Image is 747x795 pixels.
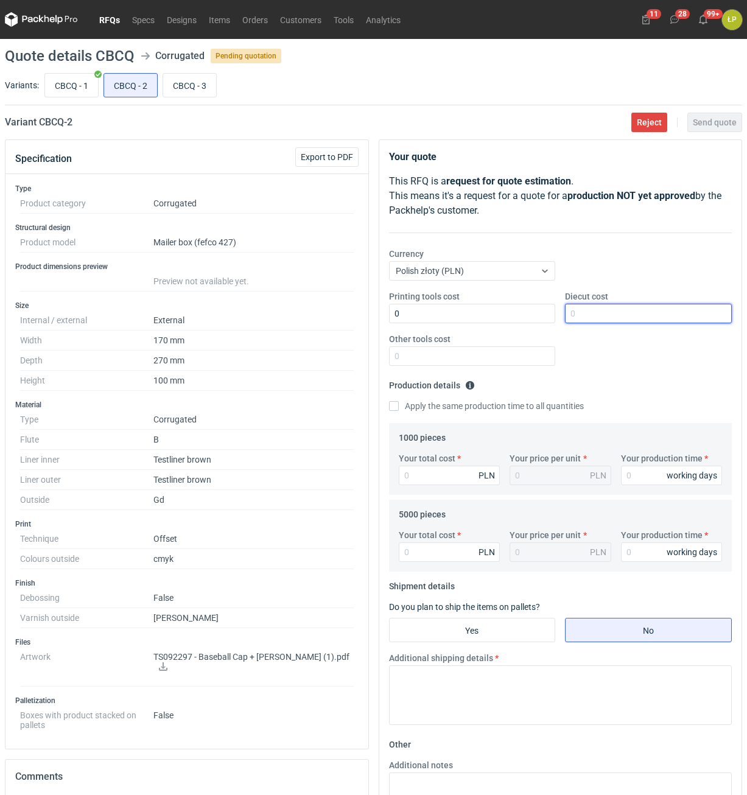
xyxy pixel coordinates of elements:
label: Additional notes [389,759,453,771]
input: 0 [389,346,556,366]
label: Currency [389,248,424,260]
h3: Print [15,519,359,529]
label: Additional shipping details [389,652,493,664]
dd: False [153,588,354,608]
button: 99+ [693,10,713,29]
strong: Your quote [389,151,437,163]
dd: Testliner brown [153,450,354,470]
dt: Type [20,410,153,430]
div: PLN [479,546,495,558]
button: Send quote [687,113,742,132]
dd: Corrugated [153,194,354,214]
label: Your total cost [399,452,455,464]
legend: 1000 pieces [399,428,446,443]
label: Do you plan to ship the items on pallets? [389,602,540,612]
dd: Mailer box (fefco 427) [153,233,354,253]
h2: Comments [15,769,359,784]
dd: B [153,430,354,450]
input: 0 [389,304,556,323]
a: Analytics [360,12,407,27]
dt: Width [20,331,153,351]
a: Specs [126,12,161,27]
dt: Varnish outside [20,608,153,628]
h3: Structural design [15,223,359,233]
span: Reject [637,118,662,127]
input: 0 [565,304,732,323]
dt: Technique [20,529,153,549]
dt: Outside [20,490,153,510]
dd: External [153,310,354,331]
legend: Shipment details [389,576,455,591]
label: Printing tools cost [389,290,460,303]
label: Your production time [621,529,703,541]
label: Other tools cost [389,333,451,345]
h3: Files [15,637,359,647]
h3: Material [15,400,359,410]
label: CBCQ - 2 [103,73,158,97]
strong: production NOT yet approved [567,190,695,201]
input: 0 [621,542,723,562]
label: Your price per unit [510,529,581,541]
a: Customers [274,12,328,27]
dd: Corrugated [153,410,354,430]
div: Corrugated [155,49,205,63]
dd: Testliner brown [153,470,354,490]
legend: 5000 pieces [399,505,446,519]
label: CBCQ - 1 [44,73,99,97]
dd: [PERSON_NAME] [153,608,354,628]
dt: Boxes with product stacked on pallets [20,706,153,730]
button: 28 [665,10,684,29]
a: Orders [236,12,274,27]
div: working days [667,469,717,482]
a: RFQs [93,12,126,27]
div: working days [667,546,717,558]
dt: Product category [20,194,153,214]
span: Send quote [693,118,737,127]
input: 0 [621,466,723,485]
label: No [565,618,732,642]
dt: Artwork [20,647,153,687]
label: Variants: [5,79,39,91]
dt: Internal / external [20,310,153,331]
div: PLN [479,469,495,482]
div: PLN [590,469,606,482]
dd: 270 mm [153,351,354,371]
dt: Colours outside [20,549,153,569]
a: Tools [328,12,360,27]
dd: False [153,706,354,730]
span: Preview not available yet. [153,276,249,286]
div: PLN [590,546,606,558]
a: Designs [161,12,203,27]
dd: cmyk [153,549,354,569]
h2: Variant CBCQ - 2 [5,115,72,130]
strong: request for quote estimation [446,175,571,187]
svg: Packhelp Pro [5,12,78,27]
div: Łukasz Postawa [722,10,742,30]
dt: Depth [20,351,153,371]
p: This RFQ is a . This means it's a request for a quote for a by the Packhelp's customer. [389,174,732,218]
dt: Liner inner [20,450,153,470]
dt: Debossing [20,588,153,608]
h3: Finish [15,578,359,588]
span: Polish złoty (PLN) [396,266,464,276]
span: Export to PDF [301,153,353,161]
legend: Production details [389,376,475,390]
a: Items [203,12,236,27]
dt: Height [20,371,153,391]
h3: Type [15,184,359,194]
dt: Liner outer [20,470,153,490]
input: 0 [399,542,500,562]
dt: Flute [20,430,153,450]
label: Your price per unit [510,452,581,464]
dd: Gd [153,490,354,510]
button: Specification [15,144,72,173]
label: Yes [389,618,556,642]
label: CBCQ - 3 [163,73,217,97]
h3: Size [15,301,359,310]
label: Diecut cost [565,290,608,303]
legend: Other [389,735,411,749]
dt: Product model [20,233,153,253]
button: 11 [636,10,656,29]
button: ŁP [722,10,742,30]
